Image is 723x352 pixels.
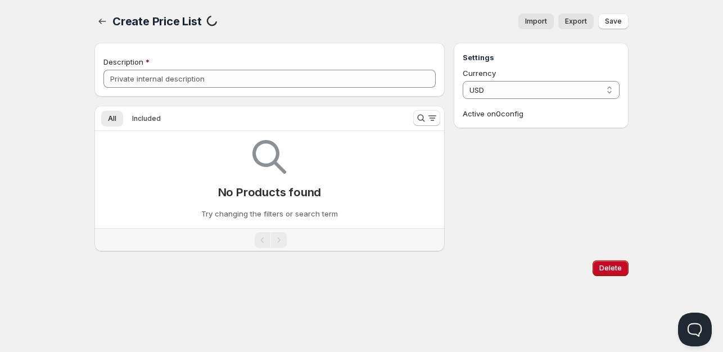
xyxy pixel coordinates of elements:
[201,208,338,219] p: Try changing the filters or search term
[463,108,620,119] p: Active on 0 config
[108,114,116,123] span: All
[218,186,322,199] p: No Products found
[252,140,286,174] img: Empty search results
[518,13,554,29] button: Import
[103,57,143,66] span: Description
[112,15,202,28] span: Create Price List
[565,17,587,26] span: Export
[413,110,440,126] button: Search and filter results
[525,17,547,26] span: Import
[94,228,445,251] nav: Pagination
[598,13,629,29] button: Save
[463,52,620,63] h3: Settings
[132,114,161,123] span: Included
[678,313,712,346] iframe: Help Scout Beacon - Open
[605,17,622,26] span: Save
[599,264,622,273] span: Delete
[593,260,629,276] button: Delete
[463,69,496,78] span: Currency
[103,70,436,88] input: Private internal description
[558,13,594,29] a: Export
